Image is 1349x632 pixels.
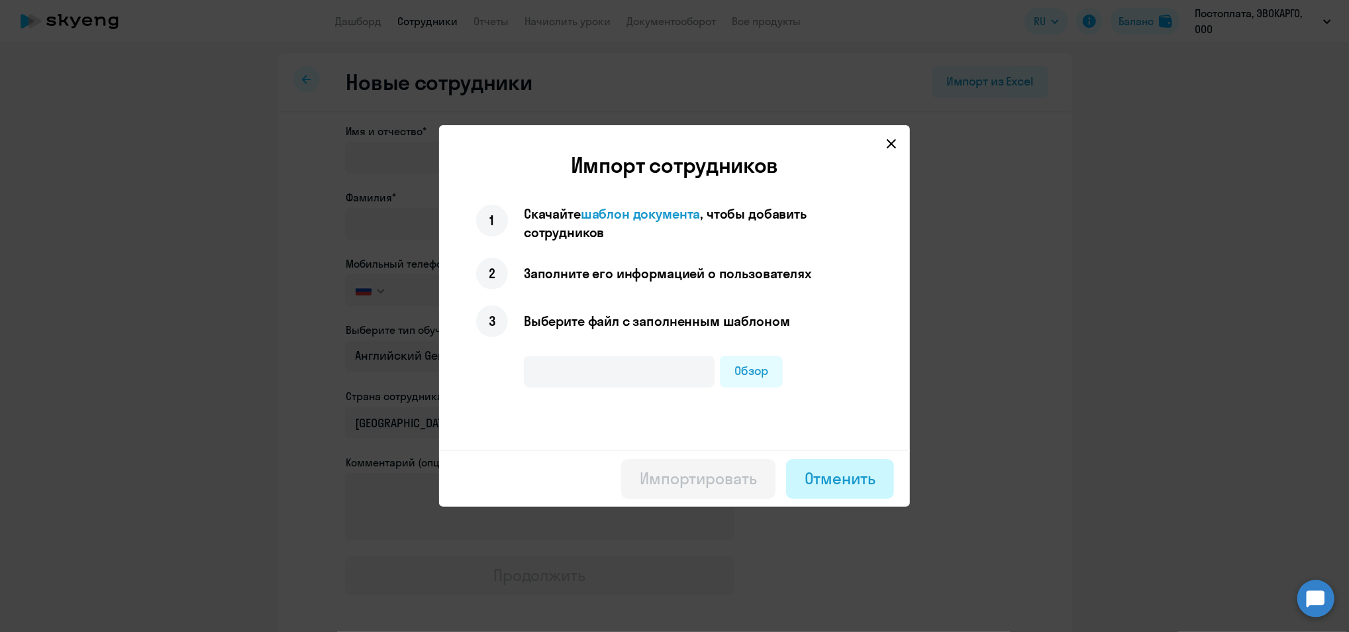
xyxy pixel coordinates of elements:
div: Отменить [805,468,875,489]
span: Скачайте [524,205,581,222]
p: Выберите файл с заполненным шаблоном [524,312,790,331]
div: 1 [476,205,508,237]
button: Отменить [786,459,894,499]
p: Заполните его информацией о пользователях [524,264,811,283]
label: Обзор [720,356,783,388]
div: 3 [476,305,508,337]
button: Импортировать [621,459,775,499]
div: Импортировать [640,468,757,489]
div: 2 [476,258,508,290]
h2: Импорт сотрудников [450,152,899,178]
span: шаблон документа [581,205,701,222]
